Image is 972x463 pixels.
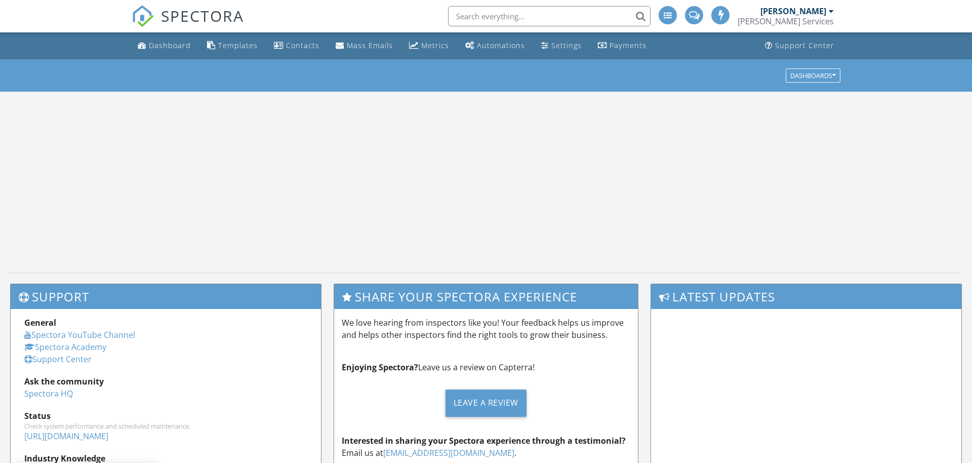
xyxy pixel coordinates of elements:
[24,317,56,328] strong: General
[405,36,453,55] a: Metrics
[738,16,834,26] div: Mahon Services
[651,284,961,309] h3: Latest Updates
[286,41,319,50] div: Contacts
[132,5,154,27] img: The Best Home Inspection Software - Spectora
[332,36,397,55] a: Mass Emails
[24,329,135,340] a: Spectora YouTube Channel
[334,284,638,309] h3: Share Your Spectora Experience
[270,36,323,55] a: Contacts
[203,36,262,55] a: Templates
[134,36,195,55] a: Dashboard
[218,41,258,50] div: Templates
[445,390,526,417] div: Leave a Review
[448,6,651,26] input: Search everything...
[24,388,73,399] a: Spectora HQ
[461,36,529,55] a: Automations (Advanced)
[775,41,834,50] div: Support Center
[347,41,393,50] div: Mass Emails
[477,41,525,50] div: Automations
[761,36,838,55] a: Support Center
[342,362,418,373] strong: Enjoying Spectora?
[149,41,191,50] div: Dashboard
[24,431,108,442] a: [URL][DOMAIN_NAME]
[383,447,514,458] a: [EMAIL_ADDRESS][DOMAIN_NAME]
[24,341,106,353] a: Spectora Academy
[610,41,646,50] div: Payments
[342,317,631,341] p: We love hearing from inspectors like you! Your feedback helps us improve and helps other inspecto...
[24,375,307,388] div: Ask the community
[342,361,631,373] p: Leave us a review on Capterra!
[421,41,449,50] div: Metrics
[760,6,826,16] div: [PERSON_NAME]
[342,381,631,425] a: Leave a Review
[594,36,651,55] a: Payments
[342,435,631,459] p: Email us at .
[24,410,307,422] div: Status
[790,72,836,79] div: Dashboards
[342,435,626,446] strong: Interested in sharing your Spectora experience through a testimonial?
[537,36,586,55] a: Settings
[24,354,92,365] a: Support Center
[161,5,244,26] span: SPECTORA
[24,422,307,430] div: Check system performance and scheduled maintenance.
[786,68,840,83] button: Dashboards
[132,14,244,35] a: SPECTORA
[11,284,321,309] h3: Support
[551,41,582,50] div: Settings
